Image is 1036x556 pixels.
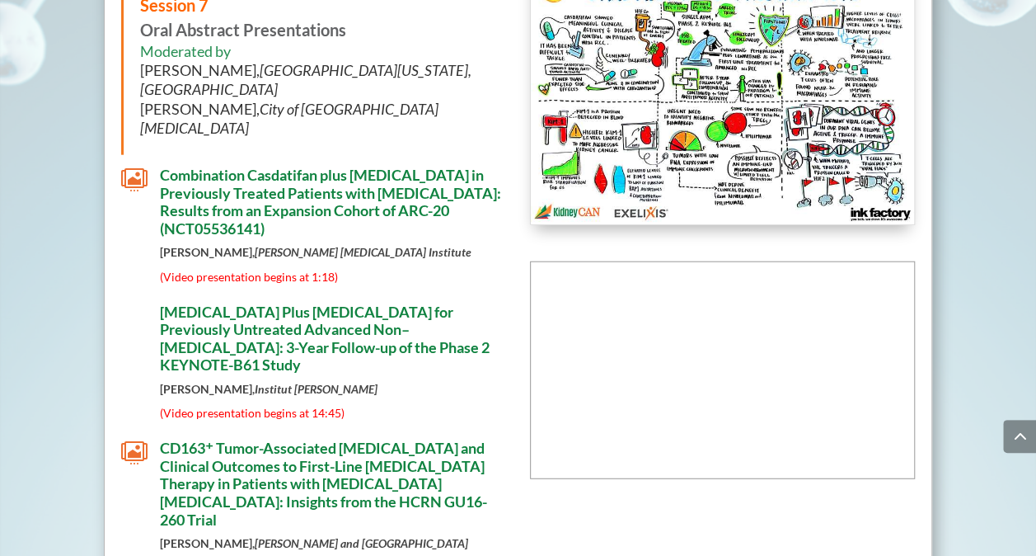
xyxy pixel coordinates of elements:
[140,42,490,147] h6: Moderated by
[160,382,377,396] strong: [PERSON_NAME],
[121,440,148,466] span: 
[255,245,471,259] em: [PERSON_NAME] [MEDICAL_DATA] Institute
[121,304,148,330] span: 
[255,536,468,550] em: [PERSON_NAME] and [GEOGRAPHIC_DATA]
[160,536,468,550] strong: [PERSON_NAME],
[121,167,148,193] span: 
[160,303,490,375] span: [MEDICAL_DATA] Plus [MEDICAL_DATA] for Previously Untreated Advanced Non–[MEDICAL_DATA]: 3-Year F...
[160,166,501,238] span: Combination Casdatifan plus [MEDICAL_DATA] in Previously Treated Patients with [MEDICAL_DATA]: Re...
[140,61,471,98] em: [GEOGRAPHIC_DATA][US_STATE], [GEOGRAPHIC_DATA]
[255,382,292,396] em: Institut
[160,439,487,528] span: CD163⁺ Tumor-Associated [MEDICAL_DATA] and Clinical Outcomes to First-Line [MEDICAL_DATA] Therapy...
[294,382,377,396] em: [PERSON_NAME]
[531,262,914,478] iframe: Oral Abstract Presentations | Kidney Cancer Research Summit 2025
[160,406,345,420] span: (Video presentation begins at 14:45)
[160,245,471,259] strong: [PERSON_NAME],
[140,61,471,98] span: [PERSON_NAME],
[140,100,438,137] span: [PERSON_NAME],
[160,270,338,284] span: (Video presentation begins at 1:18)
[140,100,438,137] em: City of [GEOGRAPHIC_DATA][MEDICAL_DATA]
